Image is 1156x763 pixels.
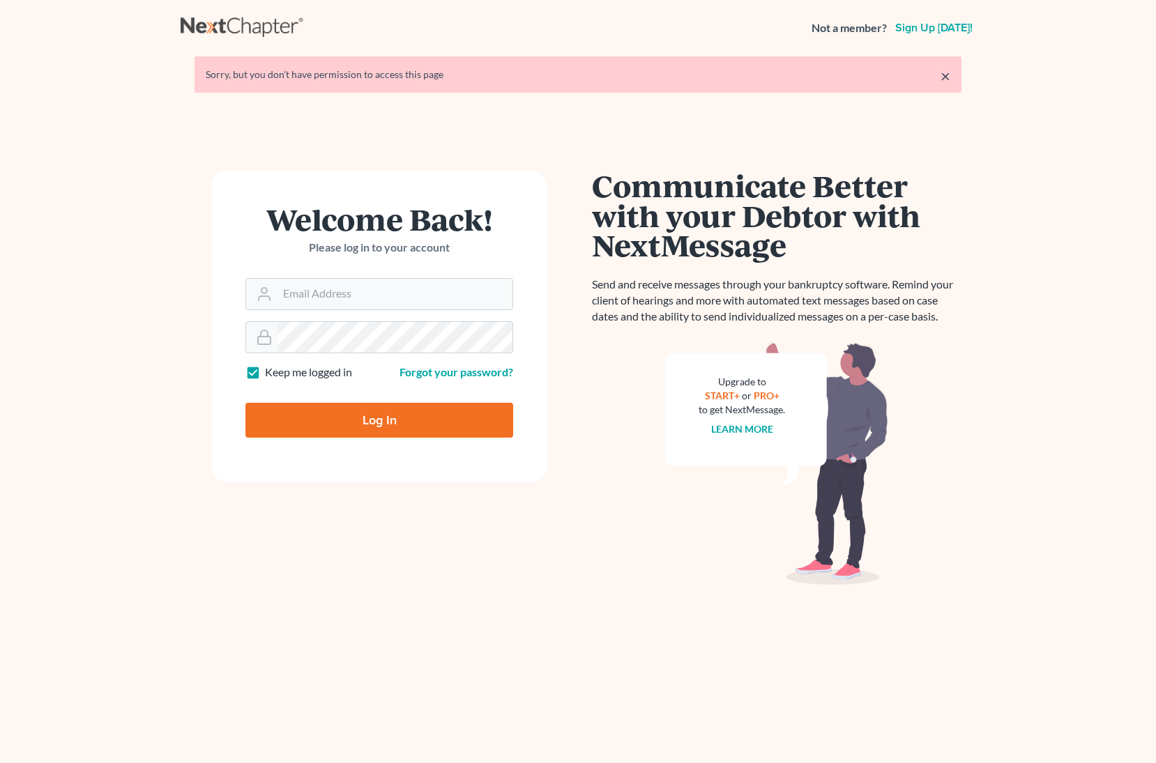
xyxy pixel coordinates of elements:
label: Keep me logged in [265,364,352,380]
strong: Not a member? [812,20,887,36]
a: Learn more [711,423,773,435]
p: Please log in to your account [245,240,513,256]
a: Sign up [DATE]! [892,22,975,33]
h1: Communicate Better with your Debtor with NextMessage [592,171,961,260]
a: PRO+ [754,390,779,401]
span: or [742,390,752,401]
div: Upgrade to [699,375,785,389]
a: START+ [705,390,740,401]
div: Sorry, but you don't have permission to access this page [206,68,950,82]
input: Log In [245,403,513,438]
div: to get NextMessage. [699,403,785,417]
p: Send and receive messages through your bankruptcy software. Remind your client of hearings and mo... [592,277,961,325]
input: Email Address [277,279,512,309]
a: × [941,68,950,84]
img: nextmessage_bg-59042aed3d76b12b5cd301f8e5b87938c9018125f34e5fa2b7a6b67550977c72.svg [665,341,888,585]
a: Forgot your password? [400,365,513,378]
h1: Welcome Back! [245,204,513,234]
